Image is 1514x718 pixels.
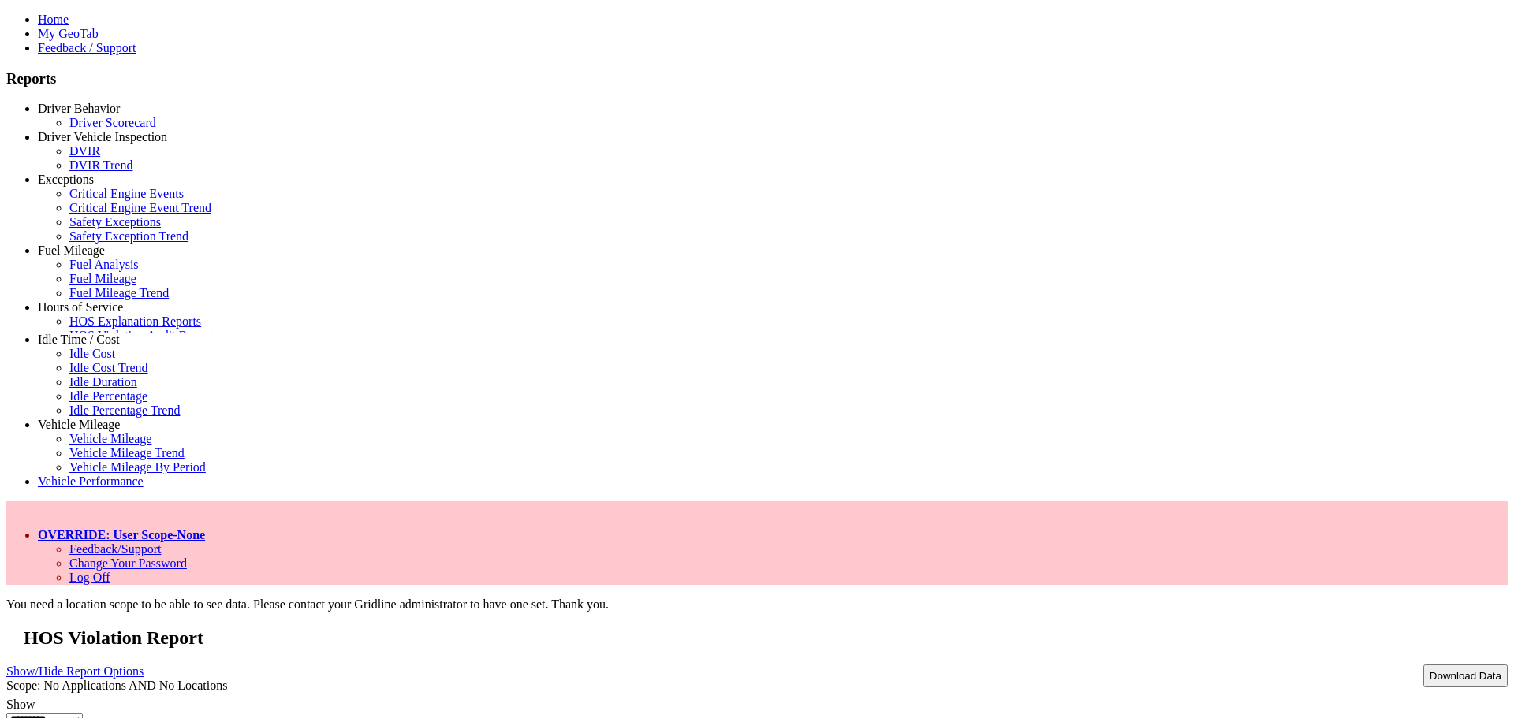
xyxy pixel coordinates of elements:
a: Safety Exceptions [69,215,161,229]
a: Change Your Password [69,556,187,570]
a: Driver Vehicle Inspection [38,130,167,143]
a: Safety Exception Trend [69,229,188,243]
a: Feedback/Support [69,542,161,556]
a: Vehicle Mileage [38,418,120,431]
a: Fuel Mileage [38,244,105,257]
a: Idle Cost Trend [69,361,148,374]
button: Download Data [1423,664,1508,687]
a: Idle Percentage [69,389,147,403]
a: Show/Hide Report Options [6,660,144,682]
a: Critical Engine Event Trend [69,201,211,214]
a: Fuel Mileage [69,272,136,285]
a: My GeoTab [38,27,99,40]
a: Vehicle Mileage [69,432,151,445]
h2: HOS Violation Report [24,627,1508,649]
a: Home [38,13,69,26]
div: You need a location scope to be able to see data. Please contact your Gridline administrator to h... [6,597,1508,612]
a: HOS Explanation Reports [69,314,201,328]
a: Driver Scorecard [69,116,156,129]
a: Idle Percentage Trend [69,404,180,417]
a: Critical Engine Events [69,187,184,200]
a: Driver Behavior [38,102,120,115]
a: Feedback / Support [38,41,136,54]
a: Vehicle Performance [38,474,144,488]
a: Log Off [69,571,110,584]
h3: Reports [6,70,1508,87]
a: Idle Time / Cost [38,333,120,346]
a: Fuel Analysis [69,258,139,271]
a: Fuel Mileage Trend [69,286,169,299]
a: OVERRIDE: User Scope-None [38,528,205,541]
label: Show [6,698,35,711]
a: DVIR [69,144,100,158]
span: Scope: No Applications AND No Locations [6,679,227,692]
a: Idle Duration [69,375,137,389]
a: Exceptions [38,173,94,186]
a: HOS Violation Audit Reports [69,329,218,342]
a: Idle Cost [69,347,115,360]
a: Vehicle Mileage Trend [69,446,185,459]
a: DVIR Trend [69,158,132,172]
a: Hours of Service [38,300,123,314]
a: Vehicle Mileage By Period [69,460,206,474]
